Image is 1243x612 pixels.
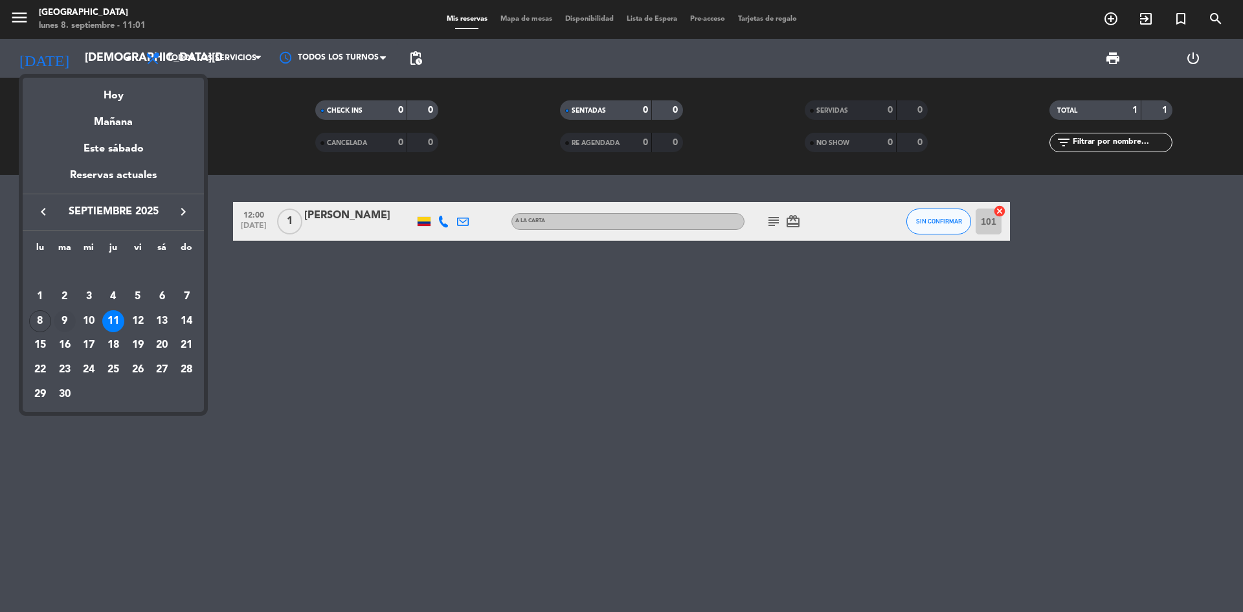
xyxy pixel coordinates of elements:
[175,204,191,220] i: keyboard_arrow_right
[175,334,197,356] div: 21
[52,240,77,260] th: martes
[29,359,51,381] div: 22
[101,309,126,334] td: 11 de septiembre de 2025
[151,334,173,356] div: 20
[126,309,150,334] td: 12 de septiembre de 2025
[174,309,199,334] td: 14 de septiembre de 2025
[28,382,52,407] td: 29 de septiembre de 2025
[151,359,173,381] div: 27
[126,333,150,357] td: 19 de septiembre de 2025
[76,333,101,357] td: 17 de septiembre de 2025
[102,359,124,381] div: 25
[150,309,175,334] td: 13 de septiembre de 2025
[126,284,150,309] td: 5 de septiembre de 2025
[78,334,100,356] div: 17
[52,333,77,357] td: 16 de septiembre de 2025
[102,286,124,308] div: 4
[101,240,126,260] th: jueves
[102,310,124,332] div: 11
[28,284,52,309] td: 1 de septiembre de 2025
[78,286,100,308] div: 3
[28,357,52,382] td: 22 de septiembre de 2025
[150,357,175,382] td: 27 de septiembre de 2025
[29,383,51,405] div: 29
[54,310,76,332] div: 9
[175,286,197,308] div: 7
[172,203,195,220] button: keyboard_arrow_right
[76,309,101,334] td: 10 de septiembre de 2025
[150,284,175,309] td: 6 de septiembre de 2025
[76,357,101,382] td: 24 de septiembre de 2025
[23,167,204,194] div: Reservas actuales
[150,240,175,260] th: sábado
[127,286,149,308] div: 5
[150,333,175,357] td: 20 de septiembre de 2025
[23,131,204,167] div: Este sábado
[78,310,100,332] div: 10
[174,240,199,260] th: domingo
[174,333,199,357] td: 21 de septiembre de 2025
[126,357,150,382] td: 26 de septiembre de 2025
[52,382,77,407] td: 30 de septiembre de 2025
[29,286,51,308] div: 1
[151,310,173,332] div: 13
[151,286,173,308] div: 6
[54,359,76,381] div: 23
[127,359,149,381] div: 26
[76,284,101,309] td: 3 de septiembre de 2025
[52,284,77,309] td: 2 de septiembre de 2025
[23,78,204,104] div: Hoy
[101,357,126,382] td: 25 de septiembre de 2025
[29,310,51,332] div: 8
[127,334,149,356] div: 19
[174,284,199,309] td: 7 de septiembre de 2025
[127,310,149,332] div: 12
[28,240,52,260] th: lunes
[28,260,199,284] td: SEP.
[126,240,150,260] th: viernes
[101,284,126,309] td: 4 de septiembre de 2025
[28,333,52,357] td: 15 de septiembre de 2025
[54,383,76,405] div: 30
[28,309,52,334] td: 8 de septiembre de 2025
[175,359,197,381] div: 28
[29,334,51,356] div: 15
[54,286,76,308] div: 2
[76,240,101,260] th: miércoles
[175,310,197,332] div: 14
[52,357,77,382] td: 23 de septiembre de 2025
[102,334,124,356] div: 18
[32,203,55,220] button: keyboard_arrow_left
[52,309,77,334] td: 9 de septiembre de 2025
[36,204,51,220] i: keyboard_arrow_left
[101,333,126,357] td: 18 de septiembre de 2025
[174,357,199,382] td: 28 de septiembre de 2025
[54,334,76,356] div: 16
[23,104,204,131] div: Mañana
[78,359,100,381] div: 24
[55,203,172,220] span: septiembre 2025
